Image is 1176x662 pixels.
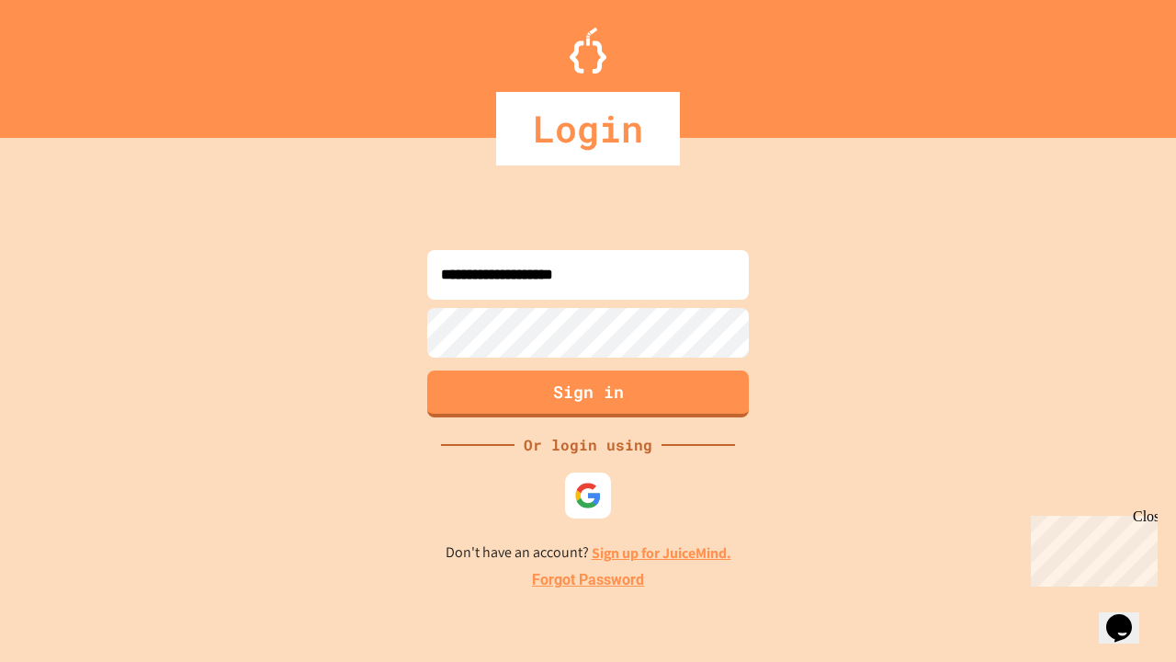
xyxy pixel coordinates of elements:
img: Logo.svg [570,28,606,74]
div: Login [496,92,680,165]
a: Forgot Password [532,569,644,591]
iframe: chat widget [1023,508,1158,587]
iframe: chat widget [1099,588,1158,644]
a: Sign up for JuiceMind. [592,543,731,563]
div: Or login using [514,434,661,456]
p: Don't have an account? [446,542,731,565]
img: google-icon.svg [574,482,602,509]
button: Sign in [427,371,749,417]
div: Chat with us now!Close [7,7,127,117]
